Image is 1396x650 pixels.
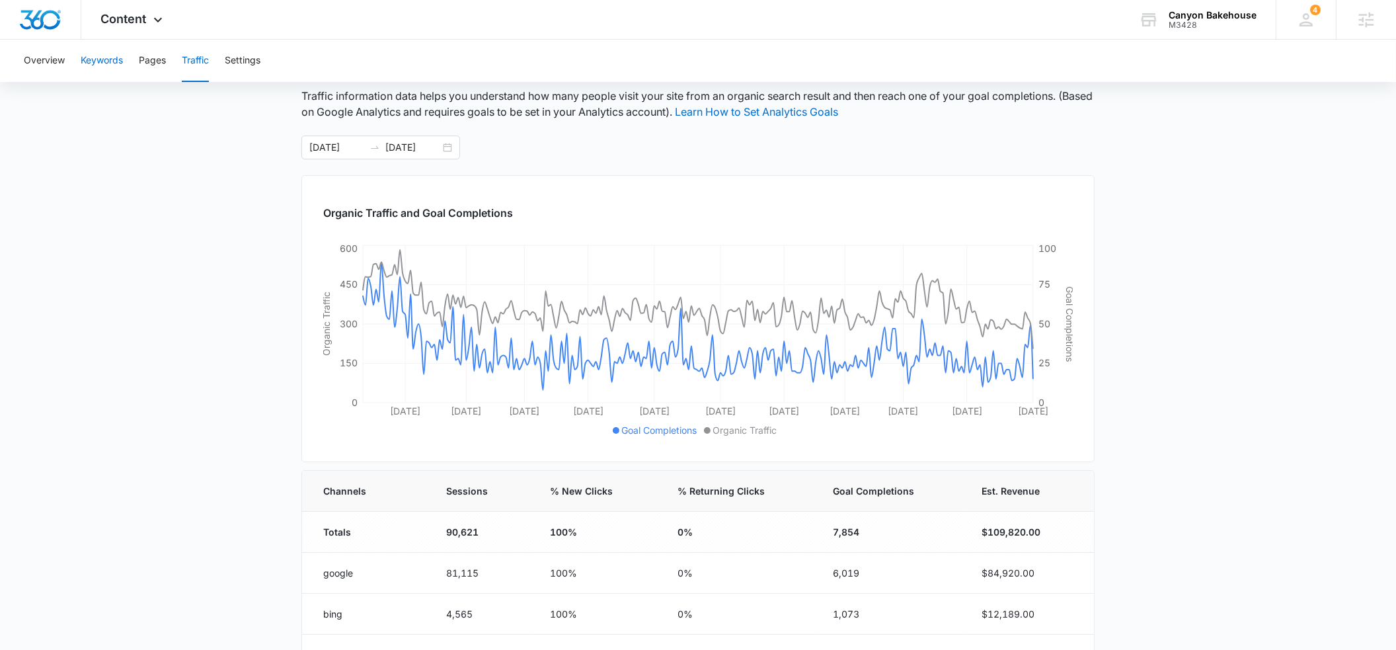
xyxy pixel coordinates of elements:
[534,594,662,635] td: 100%
[705,405,736,417] tspan: [DATE]
[622,423,697,437] span: Goal Completions
[430,512,534,553] td: 90,621
[385,140,440,155] input: End date
[534,553,662,594] td: 100%
[830,405,860,417] tspan: [DATE]
[446,484,499,498] span: Sessions
[817,553,966,594] td: 6,019
[662,594,818,635] td: 0%
[340,278,358,290] tspan: 450
[678,484,783,498] span: % Returning Clicks
[430,594,534,635] td: 4,565
[662,553,818,594] td: 0%
[833,484,931,498] span: Goal Completions
[1038,397,1044,408] tspan: 0
[302,594,430,635] td: bing
[534,512,662,553] td: 100%
[301,88,1095,120] p: Traffic information data helps you understand how many people visit your site from an organic sea...
[966,512,1094,553] td: $109,820.00
[101,12,147,26] span: Content
[369,142,380,153] span: to
[323,484,395,498] span: Channels
[323,205,1073,221] h2: Organic Traffic and Goal Completions
[769,405,799,417] tspan: [DATE]
[966,594,1094,635] td: $12,189.00
[817,594,966,635] td: 1,073
[81,40,123,82] button: Keywords
[302,553,430,594] td: google
[509,405,539,417] tspan: [DATE]
[1038,357,1050,368] tspan: 25
[1038,243,1056,254] tspan: 100
[1018,405,1048,417] tspan: [DATE]
[1169,10,1257,20] div: account name
[817,512,966,553] td: 7,854
[573,405,603,417] tspan: [DATE]
[713,423,777,437] span: Organic Traffic
[24,40,65,82] button: Overview
[321,292,332,356] tspan: Organic Traffic
[1038,278,1050,290] tspan: 75
[340,243,358,254] tspan: 600
[1038,318,1050,329] tspan: 50
[1064,286,1075,362] tspan: Goal Completions
[982,484,1054,498] span: Est. Revenue
[369,142,380,153] span: swap-right
[340,318,358,329] tspan: 300
[340,357,358,368] tspan: 150
[309,140,364,155] input: Start date
[302,512,430,553] td: Totals
[675,105,838,118] a: Learn How to Set Analytics Goals
[952,405,982,417] tspan: [DATE]
[1310,5,1321,15] div: notifications count
[966,553,1094,594] td: $84,920.00
[888,405,919,417] tspan: [DATE]
[430,553,534,594] td: 81,115
[550,484,627,498] span: % New Clicks
[662,512,818,553] td: 0%
[1310,5,1321,15] span: 4
[182,40,209,82] button: Traffic
[352,397,358,408] tspan: 0
[451,405,481,417] tspan: [DATE]
[139,40,166,82] button: Pages
[390,405,420,417] tspan: [DATE]
[225,40,260,82] button: Settings
[639,405,670,417] tspan: [DATE]
[1169,20,1257,30] div: account id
